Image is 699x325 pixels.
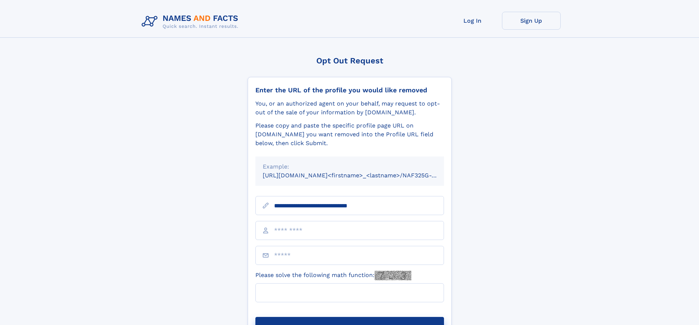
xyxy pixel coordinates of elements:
div: You, or an authorized agent on your behalf, may request to opt-out of the sale of your informatio... [255,99,444,117]
div: Example: [263,162,437,171]
div: Please copy and paste the specific profile page URL on [DOMAIN_NAME] you want removed into the Pr... [255,121,444,148]
div: Opt Out Request [248,56,452,65]
small: [URL][DOMAIN_NAME]<firstname>_<lastname>/NAF325G-xxxxxxxx [263,172,458,179]
a: Log In [443,12,502,30]
img: Logo Names and Facts [139,12,244,32]
label: Please solve the following math function: [255,271,411,280]
a: Sign Up [502,12,561,30]
div: Enter the URL of the profile you would like removed [255,86,444,94]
